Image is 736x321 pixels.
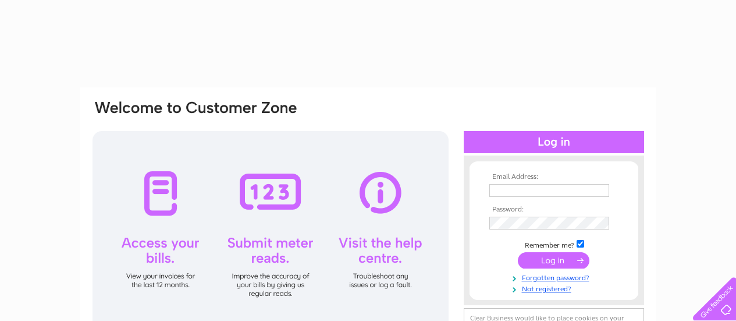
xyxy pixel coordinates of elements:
input: Submit [518,252,589,269]
th: Password: [486,206,621,214]
th: Email Address: [486,173,621,181]
td: Remember me? [486,238,621,250]
a: Forgotten password? [489,271,621,283]
a: Not registered? [489,283,621,294]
